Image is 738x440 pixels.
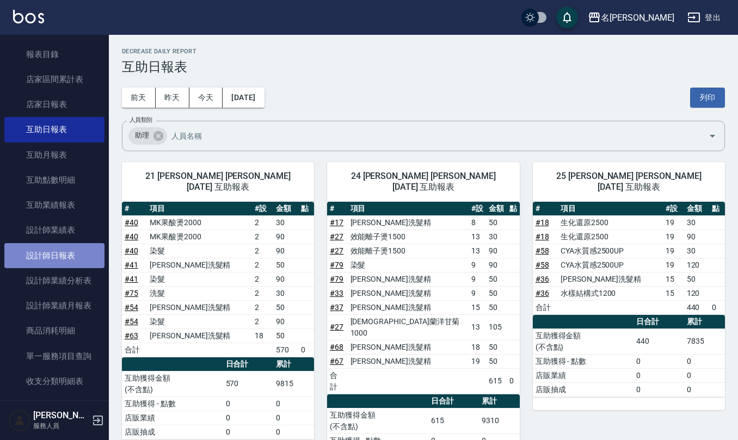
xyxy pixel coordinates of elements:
[663,244,684,258] td: 19
[4,293,104,318] a: 設計師業績月報表
[684,230,709,244] td: 90
[252,286,273,300] td: 2
[122,202,314,357] table: a dense table
[122,371,223,396] td: 互助獲得金額 (不含點)
[252,202,273,216] th: #設
[486,230,507,244] td: 30
[634,329,684,354] td: 440
[634,382,684,396] td: 0
[327,202,519,394] table: a dense table
[558,215,663,230] td: 生化還原2500
[533,315,725,397] table: a dense table
[348,202,469,216] th: 項目
[536,246,549,255] a: #58
[147,258,252,272] td: [PERSON_NAME]洗髮精
[273,272,298,286] td: 90
[327,368,347,394] td: 合計
[223,425,274,439] td: 0
[709,300,725,314] td: 0
[223,411,274,425] td: 0
[130,116,152,124] label: 人員類別
[223,371,274,396] td: 570
[125,303,138,312] a: #54
[122,202,147,216] th: #
[469,286,486,300] td: 9
[4,394,104,419] a: 費用分析表
[348,215,469,230] td: [PERSON_NAME]洗髮精
[428,394,479,408] th: 日合計
[128,127,167,145] div: 助理
[4,268,104,293] a: 設計師業績分析表
[486,354,507,368] td: 50
[330,303,343,312] a: #37
[273,300,298,314] td: 50
[330,343,343,351] a: #68
[684,354,725,368] td: 0
[330,275,343,283] a: #79
[709,202,725,216] th: 點
[486,272,507,286] td: 50
[684,315,725,329] th: 累計
[273,411,314,425] td: 0
[507,202,520,216] th: 點
[273,202,298,216] th: 金額
[556,7,578,28] button: save
[252,329,273,343] td: 18
[4,92,104,117] a: 店家日報表
[4,369,104,394] a: 收支分類明細表
[4,218,104,243] a: 設計師業績表
[486,286,507,300] td: 50
[147,300,252,314] td: [PERSON_NAME]洗髮精
[348,230,469,244] td: 效能離子燙1500
[147,286,252,300] td: 洗髮
[558,230,663,244] td: 生化還原2500
[122,357,314,439] table: a dense table
[147,329,252,343] td: [PERSON_NAME]洗髮精
[348,300,469,314] td: [PERSON_NAME]洗髮精
[469,215,486,230] td: 8
[684,286,709,300] td: 120
[273,244,298,258] td: 90
[125,275,138,283] a: #41
[536,232,549,241] a: #18
[469,202,486,216] th: #設
[4,318,104,343] a: 商品消耗明細
[663,258,684,272] td: 19
[684,258,709,272] td: 120
[4,142,104,168] a: 互助月報表
[486,314,507,340] td: 105
[273,314,298,329] td: 90
[469,244,486,258] td: 13
[348,314,469,340] td: [DEMOGRAPHIC_DATA]蘭洋甘菊1000
[13,10,44,23] img: Logo
[536,261,549,269] a: #58
[348,258,469,272] td: 染髮
[223,357,274,371] th: 日合計
[327,408,428,433] td: 互助獲得金額 (不含點)
[533,354,634,368] td: 互助獲得 - 點數
[4,67,104,92] a: 店家區間累計表
[223,396,274,411] td: 0
[147,244,252,258] td: 染髮
[486,202,507,216] th: 金額
[348,272,469,286] td: [PERSON_NAME]洗髮精
[33,410,89,421] h5: [PERSON_NAME]
[348,340,469,354] td: [PERSON_NAME]洗髮精
[147,314,252,329] td: 染髮
[684,382,725,396] td: 0
[663,286,684,300] td: 15
[252,230,273,244] td: 2
[298,343,314,357] td: 0
[663,230,684,244] td: 19
[683,8,725,28] button: 登出
[122,48,725,55] h2: Decrease Daily Report
[330,323,343,331] a: #27
[469,272,486,286] td: 9
[486,340,507,354] td: 50
[273,286,298,300] td: 30
[189,88,223,108] button: 今天
[348,354,469,368] td: [PERSON_NAME]洗髮精
[273,230,298,244] td: 90
[125,246,138,255] a: #40
[273,258,298,272] td: 50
